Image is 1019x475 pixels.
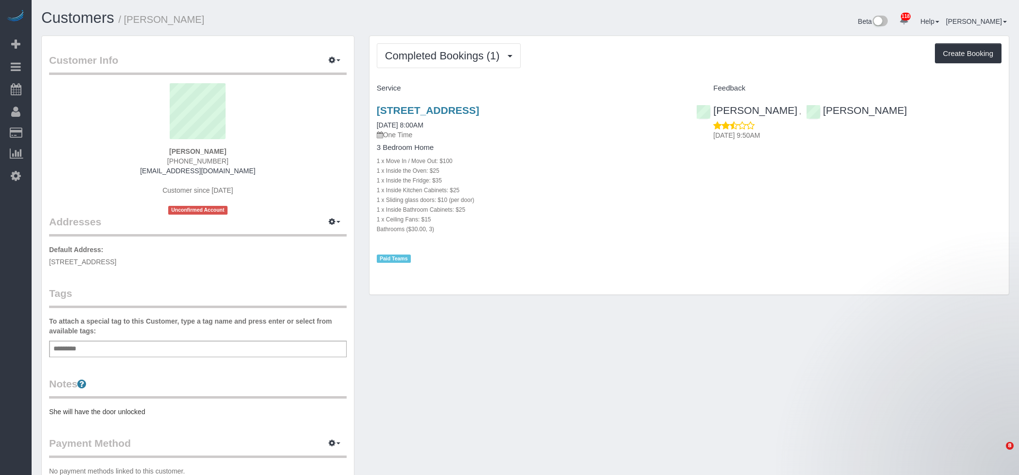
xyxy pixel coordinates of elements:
[377,105,479,116] a: [STREET_ADDRESS]
[49,245,104,255] label: Default Address:
[858,18,888,25] a: Beta
[986,442,1009,465] iframe: Intercom live chat
[377,121,423,129] a: [DATE] 8:00AM
[377,177,442,184] small: 1 x Inside the Fridge: $35
[377,206,465,213] small: 1 x Inside Bathroom Cabinets: $25
[168,206,228,214] span: Unconfirmed Account
[377,216,431,223] small: 1 x Ceiling Fans: $15
[901,13,911,20] span: 118
[377,84,682,92] h4: Service
[49,258,116,266] span: [STREET_ADDRESS]
[49,286,347,308] legend: Tags
[713,130,1001,140] p: [DATE] 9:50AM
[696,105,797,116] a: [PERSON_NAME]
[140,167,255,175] a: [EMAIL_ADDRESS][DOMAIN_NAME]
[377,43,521,68] button: Completed Bookings (1)
[169,147,226,155] strong: [PERSON_NAME]
[895,10,914,31] a: 118
[49,53,347,75] legend: Customer Info
[920,18,939,25] a: Help
[41,9,114,26] a: Customers
[119,14,205,25] small: / [PERSON_NAME]
[935,43,1001,64] button: Create Booking
[799,108,801,115] span: ,
[696,84,1001,92] h4: Feedback
[377,187,460,194] small: 1 x Inside Kitchen Cabinets: $25
[6,10,25,23] img: Automaid Logo
[167,157,228,165] span: [PHONE_NUMBER]
[49,407,347,417] pre: She will have the door unlocked
[377,167,439,174] small: 1 x Inside the Oven: $25
[946,18,1007,25] a: [PERSON_NAME]
[872,16,888,28] img: New interface
[377,226,434,233] small: Bathrooms ($30.00, 3)
[377,130,682,140] p: One Time
[49,436,347,458] legend: Payment Method
[49,377,347,399] legend: Notes
[49,316,347,336] label: To attach a special tag to this Customer, type a tag name and press enter or select from availabl...
[377,158,453,164] small: 1 x Move In / Move Out: $100
[1006,442,1014,450] span: 8
[162,186,233,194] span: Customer since [DATE]
[377,197,474,203] small: 1 x Sliding glass doors: $10 (per door)
[385,50,505,62] span: Completed Bookings (1)
[377,144,682,152] h4: 3 Bedroom Home
[806,105,907,116] a: [PERSON_NAME]
[377,255,411,263] span: Paid Teams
